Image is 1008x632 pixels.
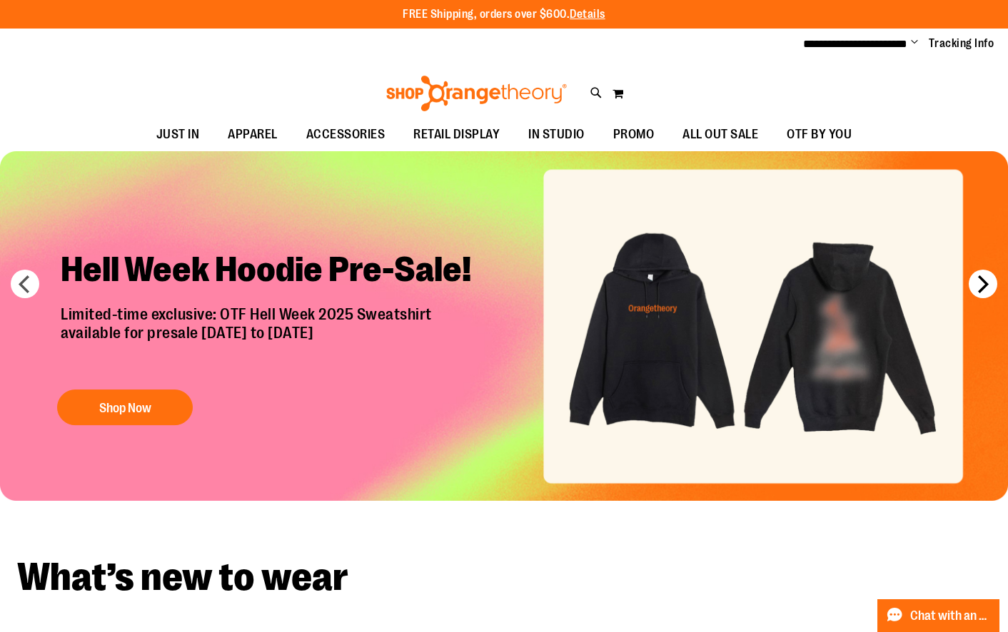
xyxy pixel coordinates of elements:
[50,238,496,305] h2: Hell Week Hoodie Pre-Sale!
[910,609,991,623] span: Chat with an Expert
[911,36,918,51] button: Account menu
[570,8,605,21] a: Details
[384,76,569,111] img: Shop Orangetheory
[528,118,585,151] span: IN STUDIO
[11,270,39,298] button: prev
[929,36,994,51] a: Tracking Info
[306,118,385,151] span: ACCESSORIES
[17,558,991,597] h2: What’s new to wear
[228,118,278,151] span: APPAREL
[613,118,655,151] span: PROMO
[403,6,605,23] p: FREE Shipping, orders over $600.
[413,118,500,151] span: RETAIL DISPLAY
[50,238,496,432] a: Hell Week Hoodie Pre-Sale! Limited-time exclusive: OTF Hell Week 2025 Sweatshirtavailable for pre...
[877,599,1000,632] button: Chat with an Expert
[969,270,997,298] button: next
[57,389,193,425] button: Shop Now
[156,118,200,151] span: JUST IN
[682,118,758,151] span: ALL OUT SALE
[787,118,852,151] span: OTF BY YOU
[50,305,496,375] p: Limited-time exclusive: OTF Hell Week 2025 Sweatshirt available for presale [DATE] to [DATE]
